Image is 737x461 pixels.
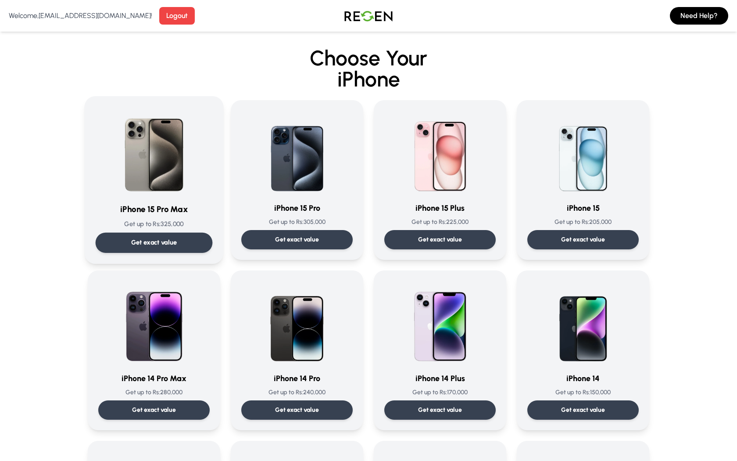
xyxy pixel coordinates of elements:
h3: iPhone 14 Pro Max [98,372,210,385]
img: Logo [338,4,399,28]
button: Logout [159,7,195,25]
h3: iPhone 15 [527,202,639,214]
h3: iPhone 15 Plus [384,202,496,214]
p: Get exact value [418,406,462,414]
img: iPhone 14 Pro [255,281,339,365]
img: iPhone 14 Pro Max [112,281,196,365]
p: Get exact value [275,235,319,244]
p: Get up to Rs: 280,000 [98,388,210,397]
h3: iPhone 14 Pro [241,372,353,385]
p: Get exact value [561,235,605,244]
span: Choose Your [310,45,427,71]
p: Get up to Rs: 325,000 [96,220,213,229]
p: Get exact value [561,406,605,414]
p: Get exact value [132,406,176,414]
p: Get exact value [131,238,177,247]
h3: iPhone 14 [527,372,639,385]
h3: iPhone 15 Pro Max [96,203,213,216]
img: iPhone 14 [541,281,625,365]
img: iPhone 15 Plus [398,111,482,195]
h3: iPhone 15 Pro [241,202,353,214]
p: Get up to Rs: 170,000 [384,388,496,397]
span: iPhone [40,68,697,90]
p: Welcome, [EMAIL_ADDRESS][DOMAIN_NAME] ! [9,11,152,21]
p: Get up to Rs: 305,000 [241,218,353,227]
img: iPhone 15 Pro Max [110,107,198,196]
img: iPhone 15 Pro [255,111,339,195]
p: Get up to Rs: 240,000 [241,388,353,397]
p: Get up to Rs: 150,000 [527,388,639,397]
p: Get exact value [275,406,319,414]
button: Need Help? [670,7,728,25]
p: Get up to Rs: 205,000 [527,218,639,227]
img: iPhone 14 Plus [398,281,482,365]
h3: iPhone 14 Plus [384,372,496,385]
img: iPhone 15 [541,111,625,195]
p: Get exact value [418,235,462,244]
p: Get up to Rs: 225,000 [384,218,496,227]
